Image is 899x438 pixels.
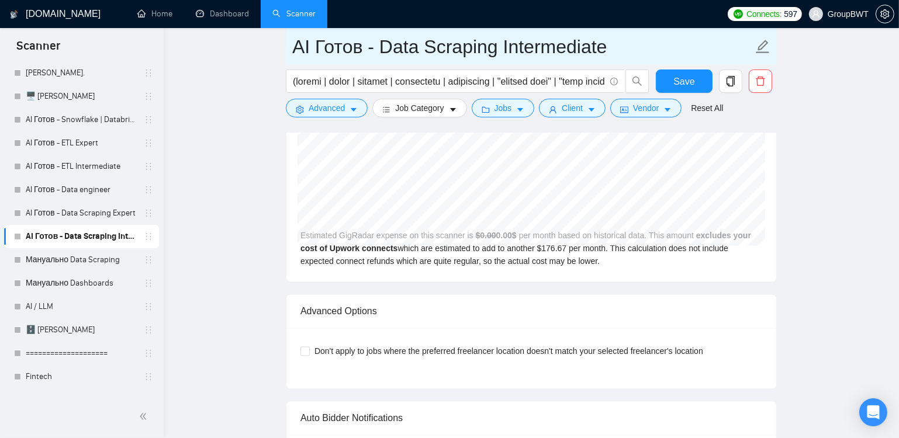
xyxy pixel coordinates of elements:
[310,345,708,357] span: Don't apply to jobs where the preferred freelancer location doesn't match your selected freelance...
[26,108,137,131] a: AI Готов - Snowflake | Databricks
[144,138,153,148] span: holder
[144,92,153,101] span: holder
[755,39,770,54] span: edit
[449,105,457,114] span: caret-down
[300,231,751,253] b: excludes your cost of Upwork connects
[26,342,137,365] a: ====================
[372,99,466,117] button: barsJob Categorycaret-down
[272,9,316,19] a: searchScanner
[293,74,605,89] input: Search Freelance Jobs...
[144,208,153,218] span: holder
[144,185,153,194] span: holder
[26,318,137,342] a: 🗄️ [PERSON_NAME]
[300,294,762,328] div: Advanced Options
[350,105,358,114] span: caret-down
[539,99,606,117] button: userClientcaret-down
[876,9,894,19] a: setting
[691,102,723,114] a: Reset All
[749,69,772,93] button: delete
[472,99,535,117] button: folderJobscaret-down
[482,105,490,114] span: folder
[26,365,137,388] a: Fintech
[663,105,672,114] span: caret-down
[620,105,628,114] span: idcard
[587,105,596,114] span: caret-down
[144,302,153,311] span: holder
[144,232,153,241] span: holder
[549,105,557,114] span: user
[673,74,694,89] span: Save
[395,102,444,114] span: Job Category
[137,9,172,19] a: homeHome
[144,325,153,335] span: holder
[292,32,753,61] input: Scanner name...
[720,76,742,86] span: copy
[812,10,820,18] span: user
[286,98,776,281] div: Estimated GigRadar expense on this scanner is per month based on historical data. This amount whi...
[734,9,743,19] img: upwork-logo.png
[784,8,797,20] span: 597
[26,388,137,412] a: +Des_UI/UX_ eCommerce
[26,225,137,248] a: AI Готов - Data Scraping Intermediate
[749,76,772,86] span: delete
[26,201,137,225] a: AI Готов - Data Scraping Expert
[516,105,524,114] span: caret-down
[656,69,713,93] button: Save
[144,372,153,381] span: holder
[286,99,368,117] button: settingAdvancedcaret-down
[144,255,153,265] span: holder
[7,37,70,62] span: Scanner
[139,411,151,422] span: double-left
[495,102,512,114] span: Jobs
[719,69,742,93] button: copy
[26,155,137,178] a: AI Готов - ETL Intermediate
[746,8,782,20] span: Connects:
[144,162,153,171] span: holder
[144,115,153,124] span: holder
[26,295,137,318] a: AI / LLM
[26,248,137,272] a: Мануально Data Scraping
[382,105,390,114] span: bars
[300,401,762,434] div: Auto Bidder Notifications
[26,61,137,85] a: [PERSON_NAME].
[144,68,153,78] span: holder
[633,102,659,114] span: Vendor
[626,76,648,86] span: search
[296,105,304,114] span: setting
[610,99,682,117] button: idcardVendorcaret-down
[610,78,618,85] span: info-circle
[562,102,583,114] span: Client
[26,85,137,108] a: 🖥️ [PERSON_NAME]
[26,131,137,155] a: AI Готов - ETL Expert
[625,69,649,93] button: search
[144,349,153,358] span: holder
[144,279,153,288] span: holder
[26,272,137,295] a: Мануально Dashboards
[10,5,18,24] img: logo
[26,178,137,201] a: AI Готов - Data engineer
[309,102,345,114] span: Advanced
[876,5,894,23] button: setting
[859,398,887,426] div: Open Intercom Messenger
[196,9,249,19] a: dashboardDashboard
